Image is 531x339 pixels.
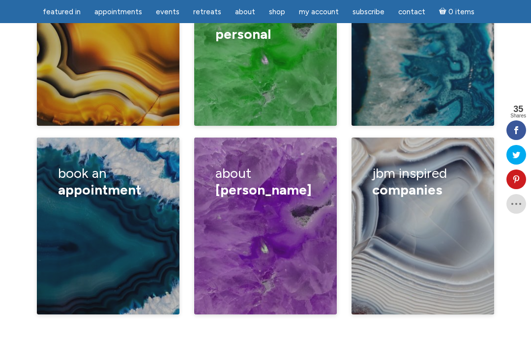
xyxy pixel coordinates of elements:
[263,2,291,22] a: Shop
[235,7,255,16] span: About
[193,7,221,16] span: Retreats
[293,2,345,22] a: My Account
[229,2,261,22] a: About
[448,8,474,16] span: 0 items
[58,181,141,198] span: appointment
[156,7,179,16] span: Events
[215,181,312,198] span: [PERSON_NAME]
[510,105,526,113] span: 35
[398,7,425,16] span: Contact
[433,1,480,22] a: Cart0 items
[392,2,431,22] a: Contact
[439,7,448,16] i: Cart
[353,7,384,16] span: Subscribe
[372,158,473,205] h3: jbm inspired
[510,113,526,118] span: Shares
[215,9,289,42] span: business or personal
[187,2,227,22] a: Retreats
[299,7,339,16] span: My Account
[88,2,148,22] a: Appointments
[372,181,442,198] span: Companies
[150,2,185,22] a: Events
[94,7,142,16] span: Appointments
[58,158,159,205] h3: book an
[269,7,285,16] span: Shop
[37,2,87,22] a: featured in
[347,2,390,22] a: Subscribe
[43,7,81,16] span: featured in
[215,158,316,205] h3: about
